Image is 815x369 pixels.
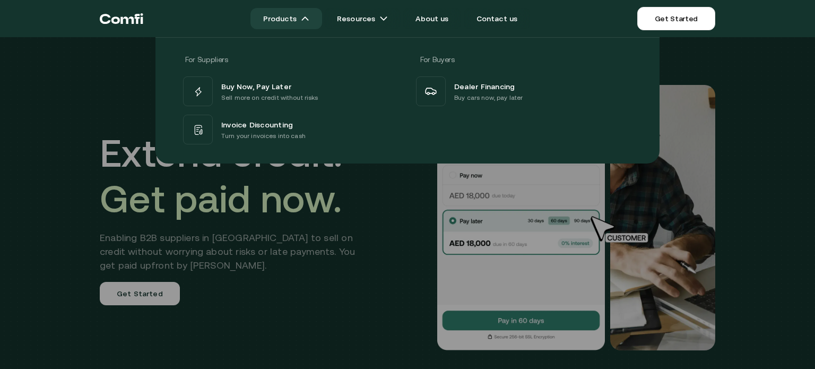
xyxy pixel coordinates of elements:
span: Buy Now, Pay Later [221,80,291,92]
a: Resourcesarrow icons [324,8,401,29]
span: Dealer Financing [454,80,515,92]
a: About us [403,8,461,29]
p: Buy cars now, pay later [454,92,523,103]
p: Turn your invoices into cash [221,131,306,141]
img: arrow icons [379,14,388,23]
img: arrow icons [301,14,309,23]
p: Sell more on credit without risks [221,92,318,103]
a: Productsarrow icons [250,8,322,29]
a: Invoice DiscountingTurn your invoices into cash [181,113,401,147]
span: For Buyers [420,55,455,64]
span: For Suppliers [185,55,228,64]
a: Contact us [464,8,531,29]
a: Dealer FinancingBuy cars now, pay later [414,74,634,108]
a: Return to the top of the Comfi home page [100,3,143,35]
a: Buy Now, Pay LaterSell more on credit without risks [181,74,401,108]
span: Invoice Discounting [221,118,293,131]
a: Get Started [637,7,715,30]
